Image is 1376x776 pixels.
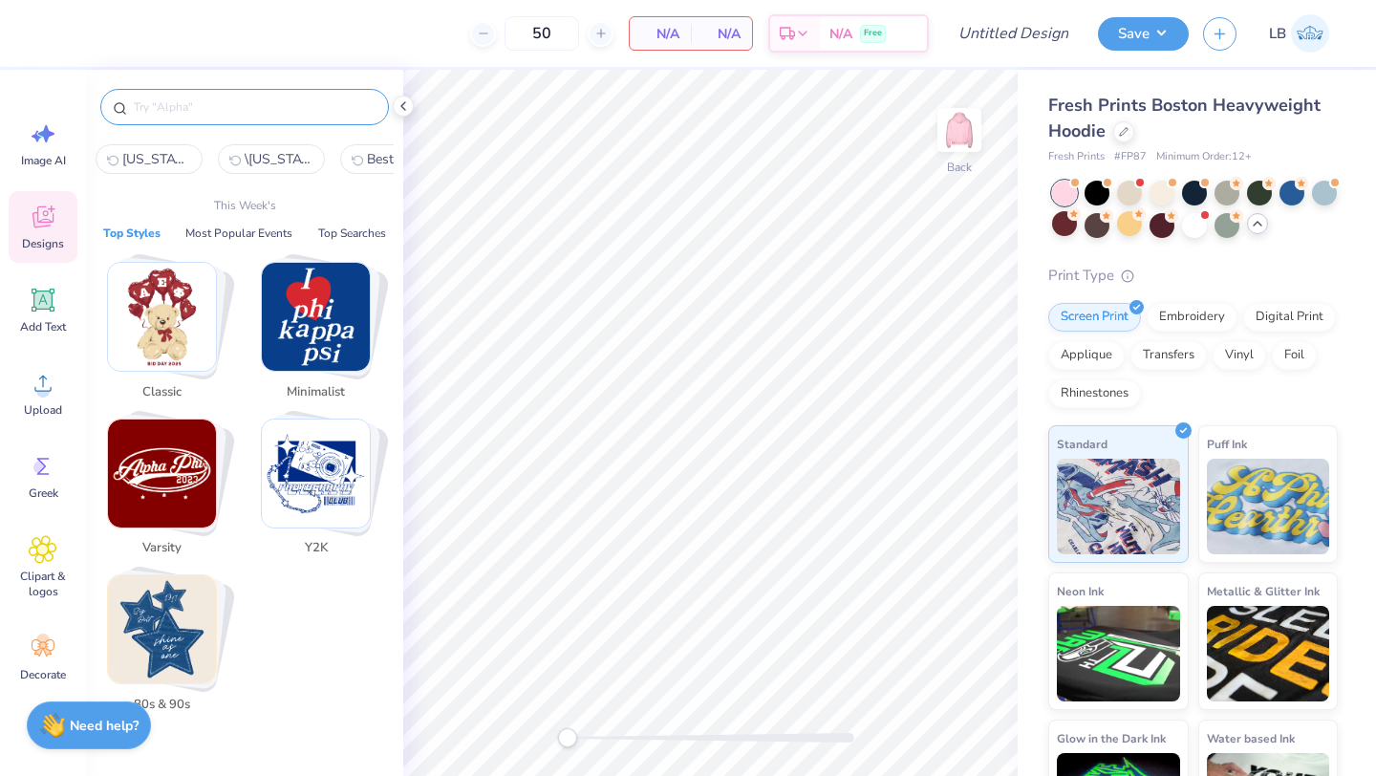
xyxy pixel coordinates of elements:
img: Y2K [262,420,370,528]
img: Minimalist [262,263,370,371]
button: Stack Card Button 80s & 90s [96,574,240,722]
button: Stack Card Button Varsity [96,419,240,566]
span: Water based Ink [1207,728,1295,748]
span: Best buddies [367,150,436,168]
button: Top Styles [97,224,166,243]
span: Neon Ink [1057,581,1104,601]
div: Foil [1272,341,1317,370]
span: Varsity [131,539,193,558]
div: Applique [1048,341,1125,370]
span: Glow in the Dark Ink [1057,728,1166,748]
span: Designs [22,236,64,251]
button: Most Popular Events [180,224,298,243]
span: Add Text [20,319,66,334]
span: Decorate [20,667,66,682]
span: Greek [29,485,58,501]
span: Minimalist [285,383,347,402]
span: N/A [641,24,679,44]
img: Back [940,111,978,149]
span: [US_STATE] [122,150,191,168]
span: # FP87 [1114,149,1147,165]
span: Y2K [285,539,347,558]
span: Image AI [21,153,66,168]
div: Screen Print [1048,303,1141,332]
div: Vinyl [1213,341,1266,370]
div: Print Type [1048,265,1338,287]
button: Top Searches [312,224,392,243]
div: Transfers [1130,341,1207,370]
input: Untitled Design [943,14,1084,53]
img: Puff Ink [1207,459,1330,554]
button: Stack Card Button Y2K [249,419,394,566]
span: Fresh Prints Boston Heavyweight Hoodie [1048,94,1321,142]
span: Puff Ink [1207,434,1247,454]
button: rhode island0 [96,144,203,174]
span: Fresh Prints [1048,149,1105,165]
strong: Need help? [70,717,139,735]
span: Classic [131,383,193,402]
button: \rhode island1 [218,144,325,174]
input: Try "Alpha" [132,97,376,117]
span: \[US_STATE] [245,150,313,168]
button: Stack Card Button Minimalist [249,262,394,409]
button: Save [1098,17,1189,51]
span: Upload [24,402,62,418]
img: Laila Baptiste [1291,14,1329,53]
img: Metallic & Glitter Ink [1207,606,1330,701]
span: Minimum Order: 12 + [1156,149,1252,165]
span: Standard [1057,434,1107,454]
input: – – [505,16,579,51]
span: Clipart & logos [11,569,75,599]
a: LB [1260,14,1338,53]
span: Free [864,27,882,40]
div: Embroidery [1147,303,1237,332]
button: Stack Card Button Classic [96,262,240,409]
div: Digital Print [1243,303,1336,332]
div: Accessibility label [558,728,577,747]
p: This Week's [214,197,276,214]
div: Rhinestones [1048,379,1141,408]
span: N/A [702,24,741,44]
span: 80s & 90s [131,696,193,715]
span: Metallic & Glitter Ink [1207,581,1320,601]
img: 80s & 90s [108,575,216,683]
button: Best buddies2 [340,144,447,174]
img: Classic [108,263,216,371]
img: Neon Ink [1057,606,1180,701]
img: Varsity [108,420,216,528]
span: N/A [829,24,852,44]
div: Back [947,159,972,176]
img: Standard [1057,459,1180,554]
span: LB [1269,23,1286,45]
